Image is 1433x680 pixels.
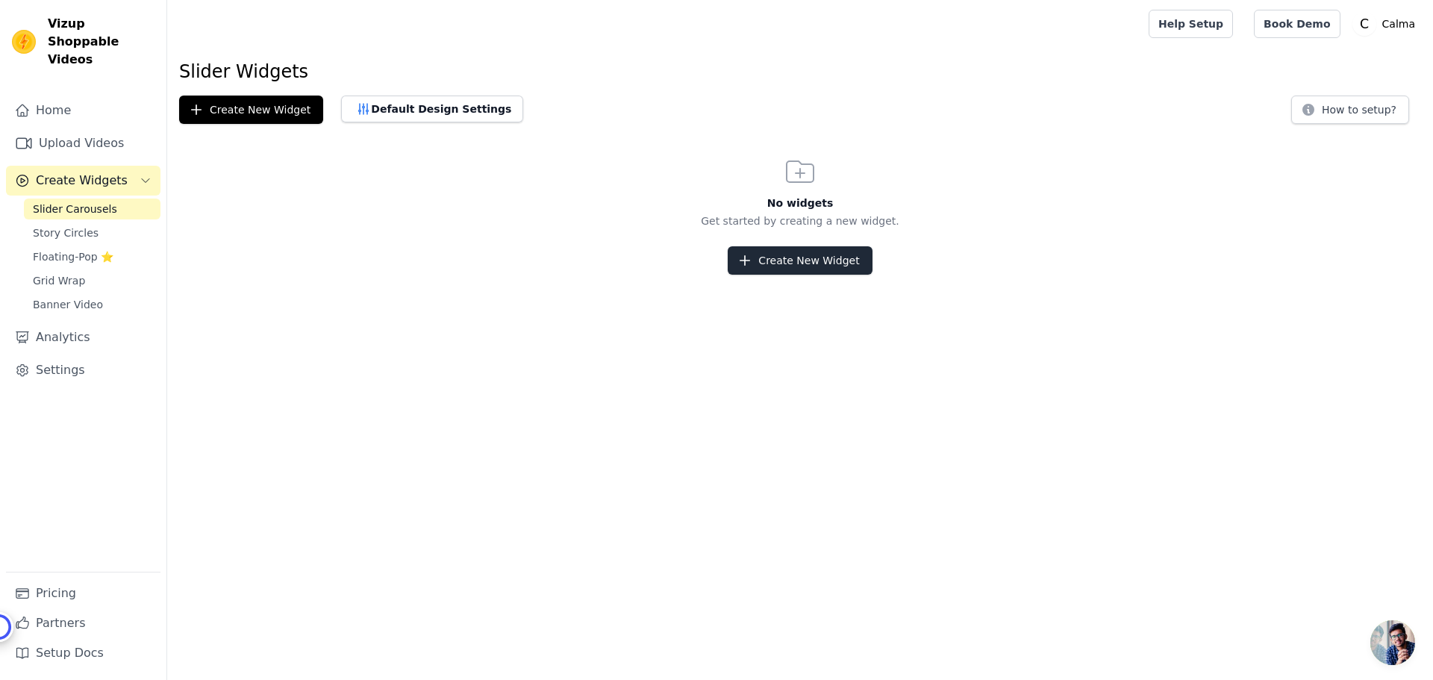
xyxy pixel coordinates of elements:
img: Vizup [12,30,36,54]
span: Banner Video [33,297,103,312]
button: Default Design Settings [341,96,523,122]
button: Create New Widget [179,96,323,124]
h3: No widgets [167,196,1433,210]
a: Floating-Pop ⭐ [24,246,160,267]
a: How to setup? [1291,106,1409,120]
a: Help Setup [1149,10,1233,38]
a: Story Circles [24,222,160,243]
span: Vizup Shoppable Videos [48,15,154,69]
button: Create Widgets [6,166,160,196]
text: C [1359,16,1368,31]
a: Partners [6,608,160,638]
a: Analytics [6,322,160,352]
span: Story Circles [33,225,99,240]
button: C Calma [1352,10,1421,37]
span: Create Widgets [36,172,128,190]
a: Upload Videos [6,128,160,158]
span: Grid Wrap [33,273,85,288]
span: Slider Carousels [33,202,117,216]
a: Book Demo [1254,10,1340,38]
button: How to setup? [1291,96,1409,124]
a: Settings [6,355,160,385]
p: Calma [1376,10,1421,37]
a: Grid Wrap [24,270,160,291]
a: Slider Carousels [24,199,160,219]
a: Setup Docs [6,638,160,668]
button: Create New Widget [728,246,872,275]
a: Banner Video [24,294,160,315]
h1: Slider Widgets [179,60,1421,84]
span: Floating-Pop ⭐ [33,249,113,264]
a: Home [6,96,160,125]
div: Open chat [1370,620,1415,665]
p: Get started by creating a new widget. [167,213,1433,228]
a: Pricing [6,578,160,608]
